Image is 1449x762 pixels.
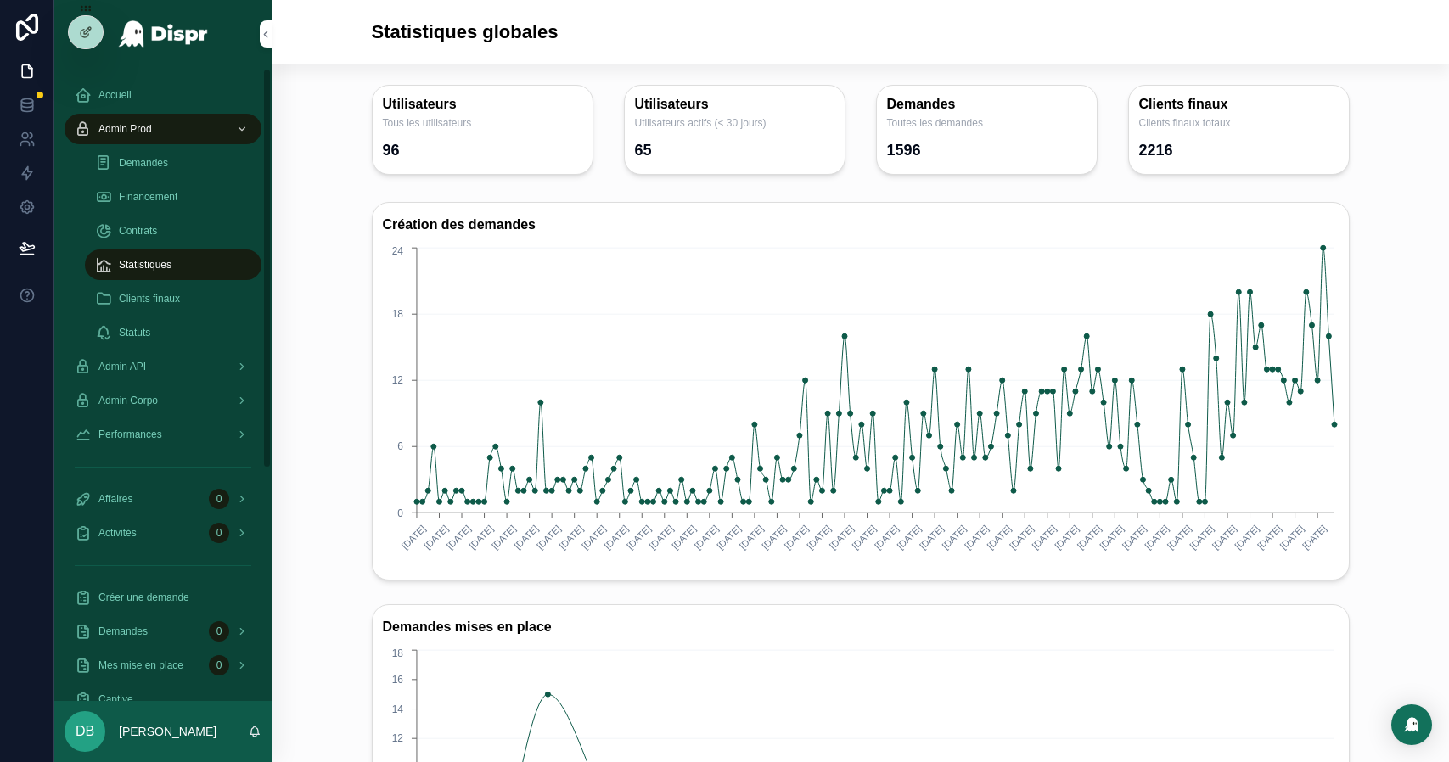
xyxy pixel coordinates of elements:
text: [DATE] [647,523,675,551]
text: [DATE] [872,523,900,551]
text: [DATE] [670,523,698,551]
div: Open Intercom Messenger [1391,704,1432,745]
text: [DATE] [422,523,450,551]
span: Demandes [98,625,148,638]
span: Affaires [98,492,132,506]
tspan: 12 [391,732,403,744]
text: [DATE] [1075,523,1103,551]
div: 0 [209,655,229,675]
tspan: 14 [391,703,403,715]
span: Toutes les demandes [887,116,1087,130]
div: 96 [383,137,400,164]
text: [DATE] [467,523,495,551]
text: [DATE] [534,523,562,551]
a: Captive [65,684,261,714]
text: [DATE] [917,523,945,551]
div: 65 [635,137,652,164]
text: [DATE] [489,523,517,551]
span: Performances [98,428,162,441]
text: [DATE] [625,523,653,551]
span: Demandes [119,156,168,170]
text: [DATE] [1233,523,1261,551]
img: App logo [118,20,209,48]
div: 1596 [887,137,921,164]
span: Activités [98,526,137,540]
div: 0 [209,621,229,642]
text: [DATE] [602,523,630,551]
a: Demandes [85,148,261,178]
a: Demandes0 [65,616,261,647]
a: Créer une demande [65,582,261,613]
div: 0 [209,523,229,543]
text: [DATE] [1255,523,1283,551]
h3: Utilisateurs [635,96,834,113]
a: Statuts [85,317,261,348]
span: Mes mise en place [98,658,183,672]
a: Admin Prod [65,114,261,144]
a: Contrats [85,216,261,246]
span: Contrats [119,224,157,238]
h1: Statistiques globales [372,20,559,44]
h3: Demandes mises en place [383,615,1339,639]
a: Affaires0 [65,484,261,514]
span: Statuts [119,326,150,339]
div: scrollable content [54,68,272,701]
tspan: 12 [391,374,403,386]
text: [DATE] [1008,523,1036,551]
text: [DATE] [1188,523,1216,551]
text: [DATE] [1165,523,1193,551]
span: Utilisateurs actifs (< 30 jours) [635,116,834,130]
a: Admin Corpo [65,385,261,416]
a: Performances [65,419,261,450]
tspan: 24 [391,245,403,257]
text: [DATE] [1210,523,1238,551]
text: [DATE] [399,523,427,551]
p: [PERSON_NAME] [119,723,216,740]
tspan: 0 [397,507,403,519]
text: [DATE] [579,523,607,551]
text: [DATE] [1053,523,1081,551]
h3: Demandes [887,96,1087,113]
h3: Création des demandes [383,213,1339,237]
span: Tous les utilisateurs [383,116,582,130]
div: chart [383,244,1339,569]
text: [DATE] [1143,523,1171,551]
span: Créer une demande [98,591,189,604]
a: Mes mise en place0 [65,650,261,681]
span: Admin API [98,360,146,373]
text: [DATE] [850,523,878,551]
span: DB [76,721,94,742]
text: [DATE] [1120,523,1148,551]
div: 2216 [1139,137,1173,164]
text: [DATE] [692,523,720,551]
text: [DATE] [557,523,585,551]
text: [DATE] [715,523,743,551]
text: [DATE] [444,523,472,551]
a: Financement [85,182,261,212]
tspan: 6 [397,440,403,452]
a: Activités0 [65,518,261,548]
a: Clients finaux [85,283,261,314]
a: Statistiques [85,249,261,280]
text: [DATE] [805,523,833,551]
text: [DATE] [895,523,923,551]
span: Admin Prod [98,122,152,136]
span: Clients finaux totaux [1139,116,1339,130]
text: [DATE] [962,523,990,551]
text: [DATE] [827,523,855,551]
span: Admin Corpo [98,394,158,407]
text: [DATE] [1030,523,1058,551]
a: Admin API [65,351,261,382]
span: Accueil [98,88,132,102]
text: [DATE] [512,523,540,551]
text: [DATE] [782,523,810,551]
span: Captive [98,692,133,706]
span: Financement [119,190,177,204]
text: [DATE] [1278,523,1306,551]
text: [DATE] [1098,523,1126,551]
tspan: 18 [391,647,403,659]
text: [DATE] [760,523,788,551]
tspan: 16 [391,674,403,686]
h3: Utilisateurs [383,96,582,113]
span: Clients finaux [119,292,180,305]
